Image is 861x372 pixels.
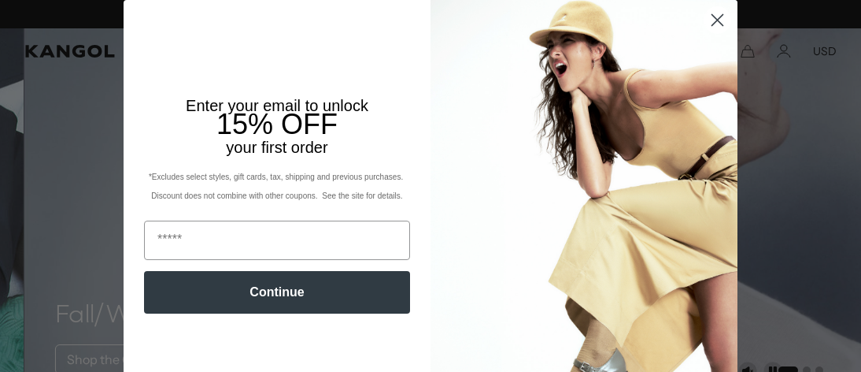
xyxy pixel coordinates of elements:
[216,108,338,140] span: 15% OFF
[144,221,410,260] input: Email
[144,271,410,314] button: Continue
[704,6,731,34] button: Close dialog
[186,97,368,114] span: Enter your email to unlock
[226,139,327,156] span: your first order
[149,173,405,200] span: *Excludes select styles, gift cards, tax, shipping and previous purchases. Discount does not comb...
